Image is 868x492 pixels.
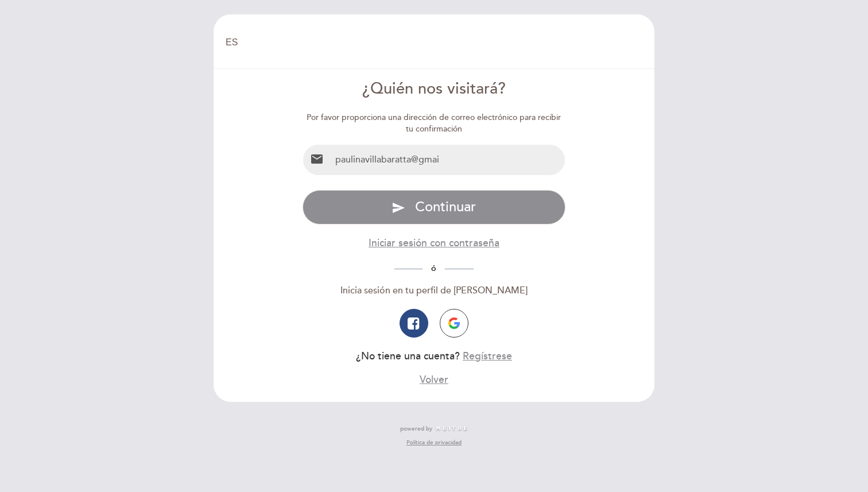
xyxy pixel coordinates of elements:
[310,152,324,166] i: email
[392,201,405,215] i: send
[420,373,448,387] button: Volver
[303,112,566,135] div: Por favor proporciona una dirección de correo electrónico para recibir tu confirmación
[448,317,460,329] img: icon-google.png
[423,264,445,273] span: ó
[303,190,566,224] button: send Continuar
[356,350,460,362] span: ¿No tiene una cuenta?
[369,236,499,250] button: Iniciar sesión con contraseña
[435,426,468,432] img: MEITRE
[415,199,476,215] span: Continuar
[303,284,566,297] div: Inicia sesión en tu perfil de [PERSON_NAME]
[303,78,566,100] div: ¿Quién nos visitará?
[400,425,432,433] span: powered by
[400,425,468,433] a: powered by
[406,439,462,447] a: Política de privacidad
[331,145,565,175] input: Email
[463,349,512,363] button: Regístrese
